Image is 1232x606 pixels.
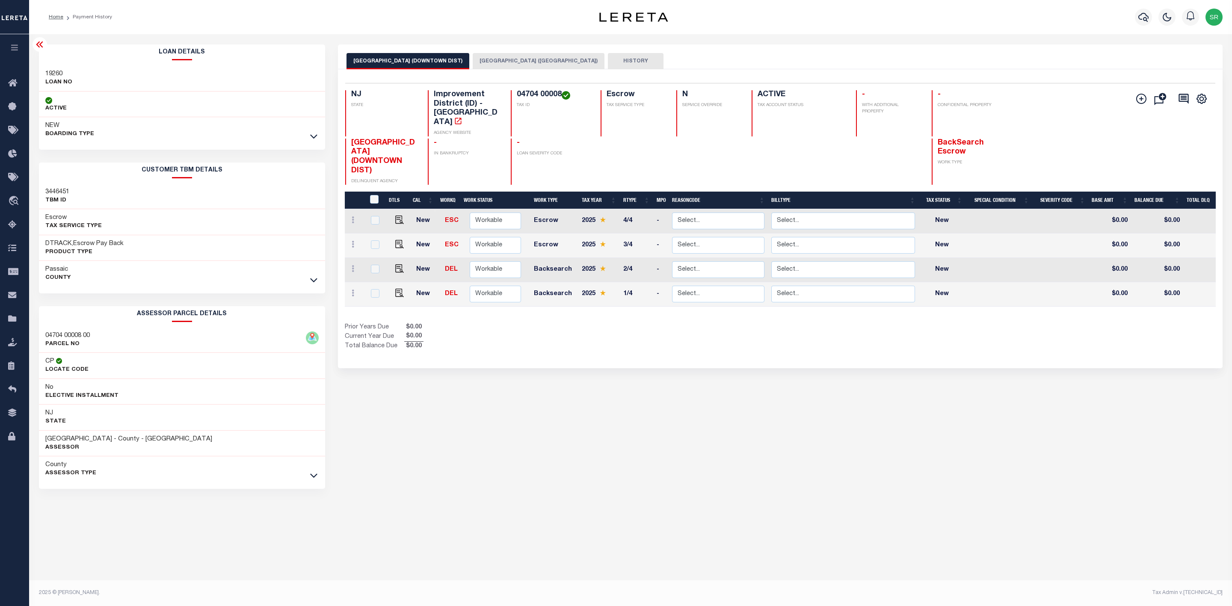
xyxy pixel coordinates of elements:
[404,332,423,341] span: $0.00
[653,258,669,282] td: -
[620,282,653,307] td: 1/4
[530,258,578,282] td: Backsearch
[45,383,53,392] h3: No
[45,248,124,257] p: Product Type
[445,242,459,248] a: ESC
[45,78,72,87] p: LOAN NO
[8,196,22,207] i: travel_explore
[578,282,620,307] td: 2025
[1088,258,1131,282] td: $0.00
[351,178,418,185] p: DELINQUENT AGENCY
[578,234,620,258] td: 2025
[1088,282,1131,307] td: $0.00
[45,357,54,366] h3: CP
[445,266,458,272] a: DEL
[45,222,102,231] p: Tax Service Type
[938,102,1004,109] p: CONFIDENTIAL PROPERTY
[578,192,620,209] th: Tax Year: activate to sort column ascending
[578,258,620,282] td: 2025
[1131,258,1183,282] td: $0.00
[965,192,1032,209] th: Special Condition: activate to sort column ascending
[63,13,112,21] li: Payment History
[600,217,606,222] img: Star.svg
[620,209,653,234] td: 4/4
[39,163,325,178] h2: CUSTOMER TBM DETAILS
[620,234,653,258] td: 3/4
[517,139,520,147] span: -
[345,332,404,341] td: Current Year Due
[1131,282,1183,307] td: $0.00
[1205,9,1223,26] img: svg+xml;base64,PHN2ZyB4bWxucz0iaHR0cDovL3d3dy53My5vcmcvMjAwMC9zdmciIHBvaW50ZXItZXZlbnRzPSJub25lIi...
[607,102,666,109] p: TAX SERVICE TYPE
[39,44,325,60] h2: Loan Details
[45,469,96,478] p: Assessor Type
[530,234,578,258] td: Escrow
[1131,192,1183,209] th: Balance Due: activate to sort column ascending
[45,366,89,374] p: Locate Code
[1088,209,1131,234] td: $0.00
[473,53,604,69] button: [GEOGRAPHIC_DATA] ([GEOGRAPHIC_DATA])
[413,282,441,307] td: New
[460,192,530,209] th: Work Status
[758,90,846,100] h4: ACTIVE
[530,192,578,209] th: Work Type
[653,234,669,258] td: -
[45,443,212,452] p: Assessor
[45,435,212,443] h3: [GEOGRAPHIC_DATA] - County - [GEOGRAPHIC_DATA]
[758,102,846,109] p: TAX ACCOUNT STATUS
[409,192,437,209] th: CAL: activate to sort column ascending
[45,213,102,222] h3: Escrow
[45,417,66,426] p: State
[45,274,71,282] p: County
[918,209,965,234] td: New
[45,409,66,417] h3: NJ
[45,70,72,78] h3: 19260
[599,12,668,22] img: logo-dark.svg
[682,102,742,109] p: SERVICE OVERRIDE
[45,188,69,196] h3: 3446451
[385,192,409,209] th: DTLS
[345,342,404,351] td: Total Balance Due
[1183,192,1228,209] th: Total DLQ: activate to sort column ascending
[45,104,67,113] p: ACTIVE
[45,121,94,130] h3: NEW
[918,282,965,307] td: New
[45,196,69,205] p: TBM ID
[653,209,669,234] td: -
[1032,192,1088,209] th: Severity Code: activate to sort column ascending
[45,461,96,469] h3: County
[445,218,459,224] a: ESC
[445,291,458,297] a: DEL
[918,234,965,258] td: New
[437,192,460,209] th: WorkQ
[45,331,90,340] h3: 04704 00008 00
[608,53,663,69] button: HISTORY
[345,192,364,209] th: &nbsp;&nbsp;&nbsp;&nbsp;&nbsp;&nbsp;&nbsp;&nbsp;&nbsp;&nbsp;
[938,91,941,98] span: -
[413,209,441,234] td: New
[918,192,965,209] th: Tax Status: activate to sort column ascending
[351,102,418,109] p: STATE
[682,90,742,100] h4: N
[434,139,437,147] span: -
[862,91,865,98] span: -
[346,53,469,69] button: [GEOGRAPHIC_DATA] (DOWNTOWN DIST)
[530,209,578,234] td: Escrow
[517,151,590,157] p: LOAN SEVERITY CODE
[1088,192,1131,209] th: Base Amt: activate to sort column ascending
[918,258,965,282] td: New
[938,160,1004,166] p: WORK TYPE
[413,234,441,258] td: New
[45,265,71,274] h3: Passaic
[620,192,653,209] th: RType: activate to sort column ascending
[578,209,620,234] td: 2025
[364,192,385,209] th: &nbsp;
[653,282,669,307] td: -
[620,258,653,282] td: 2/4
[600,266,606,271] img: Star.svg
[434,151,500,157] p: IN BANKRUPTCY
[45,130,94,139] p: BOARDING TYPE
[653,192,669,209] th: MPO
[1131,234,1183,258] td: $0.00
[39,306,325,322] h2: ASSESSOR PARCEL DETAILS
